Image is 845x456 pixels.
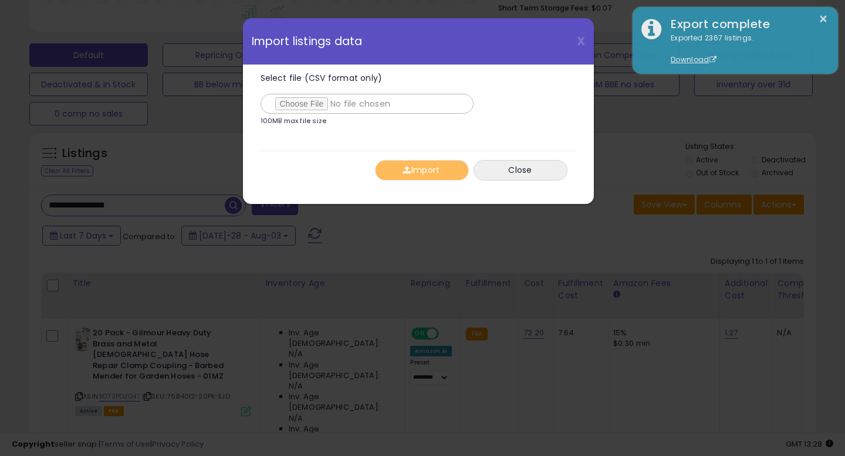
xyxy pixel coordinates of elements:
span: Select file (CSV format only) [261,72,383,84]
a: Download [671,55,716,64]
button: Import [375,160,469,181]
p: 100MB max file size [261,118,327,124]
div: Export complete [662,16,829,33]
button: Close [474,160,567,181]
span: Import listings data [252,36,363,47]
button: × [819,12,828,26]
div: Exported 2367 listings. [662,33,829,66]
span: X [577,33,585,49]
